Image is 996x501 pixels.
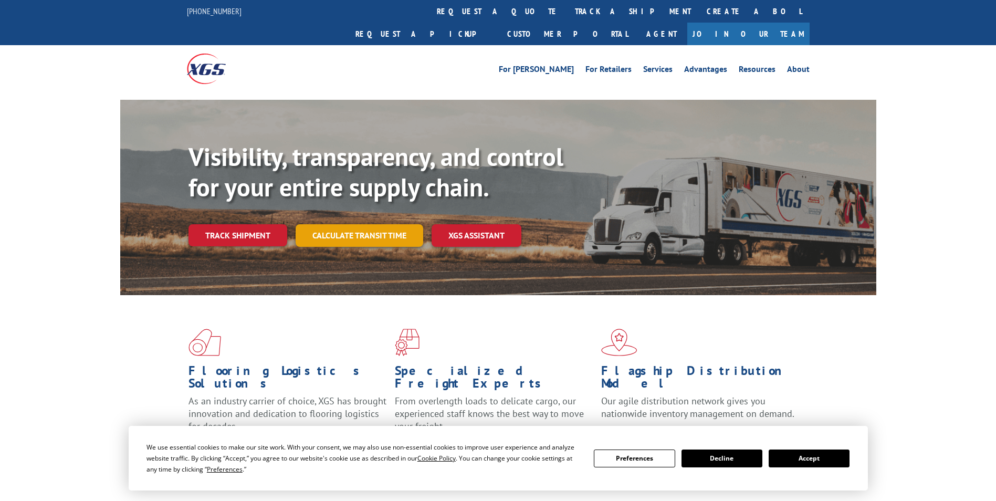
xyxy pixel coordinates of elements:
[188,395,386,432] span: As an industry carrier of choice, XGS has brought innovation and dedication to flooring logistics...
[769,450,850,467] button: Accept
[146,442,581,475] div: We use essential cookies to make our site work. With your consent, we may also use non-essential ...
[207,465,243,474] span: Preferences
[296,224,423,247] a: Calculate transit time
[499,23,636,45] a: Customer Portal
[643,65,673,77] a: Services
[348,23,499,45] a: Request a pickup
[129,426,868,490] div: Cookie Consent Prompt
[499,65,574,77] a: For [PERSON_NAME]
[432,224,521,247] a: XGS ASSISTANT
[787,65,810,77] a: About
[687,23,810,45] a: Join Our Team
[188,329,221,356] img: xgs-icon-total-supply-chain-intelligence-red
[682,450,762,467] button: Decline
[188,364,387,395] h1: Flooring Logistics Solutions
[585,65,632,77] a: For Retailers
[739,65,775,77] a: Resources
[601,364,800,395] h1: Flagship Distribution Model
[395,364,593,395] h1: Specialized Freight Experts
[601,395,794,420] span: Our agile distribution network gives you nationwide inventory management on demand.
[395,329,420,356] img: xgs-icon-focused-on-flooring-red
[395,395,593,442] p: From overlength loads to delicate cargo, our experienced staff knows the best way to move your fr...
[417,454,456,463] span: Cookie Policy
[684,65,727,77] a: Advantages
[187,6,242,16] a: [PHONE_NUMBER]
[636,23,687,45] a: Agent
[188,224,287,246] a: Track shipment
[601,329,637,356] img: xgs-icon-flagship-distribution-model-red
[188,140,563,203] b: Visibility, transparency, and control for your entire supply chain.
[594,450,675,467] button: Preferences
